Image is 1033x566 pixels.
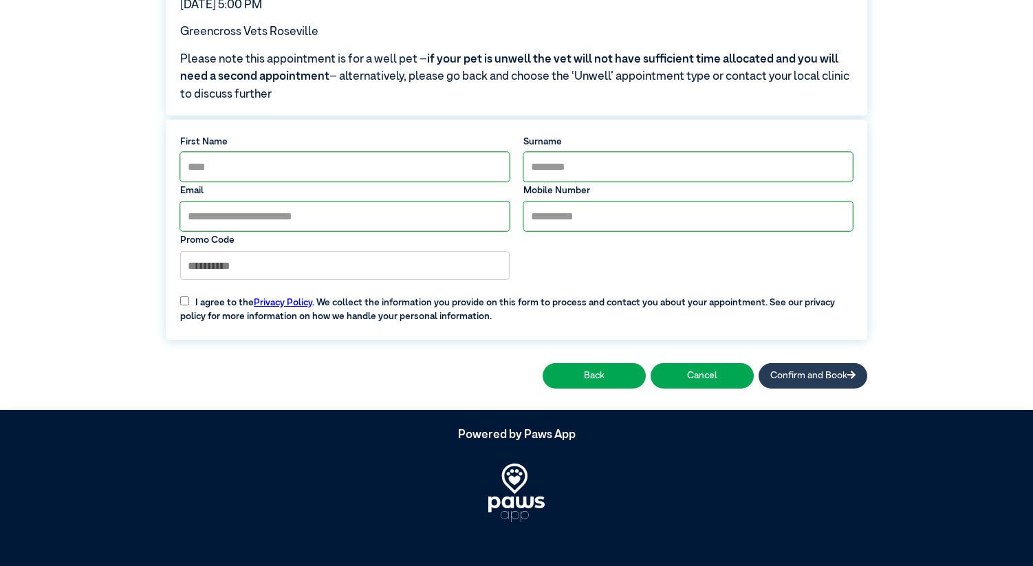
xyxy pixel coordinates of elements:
img: PawsApp [488,464,545,522]
label: Surname [523,135,853,149]
a: Privacy Policy [254,298,312,307]
button: Back [543,363,646,389]
label: I agree to the . We collect the information you provide on this form to process and contact you a... [173,286,860,323]
label: Promo Code [180,233,510,247]
label: First Name [180,135,510,149]
input: I agree to thePrivacy Policy. We collect the information you provide on this form to process and ... [180,296,189,305]
h5: Powered by Paws App [166,428,867,442]
span: Greencross Vets Roseville [180,26,318,38]
span: if your pet is unwell the vet will not have sufficient time allocated and you will need a second ... [180,54,838,83]
span: Please note this appointment is for a well pet – – alternatively, please go back and choose the ‘... [180,51,853,104]
button: Cancel [651,363,754,389]
button: Confirm and Book [759,363,867,389]
label: Mobile Number [523,184,853,197]
label: Email [180,184,510,197]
